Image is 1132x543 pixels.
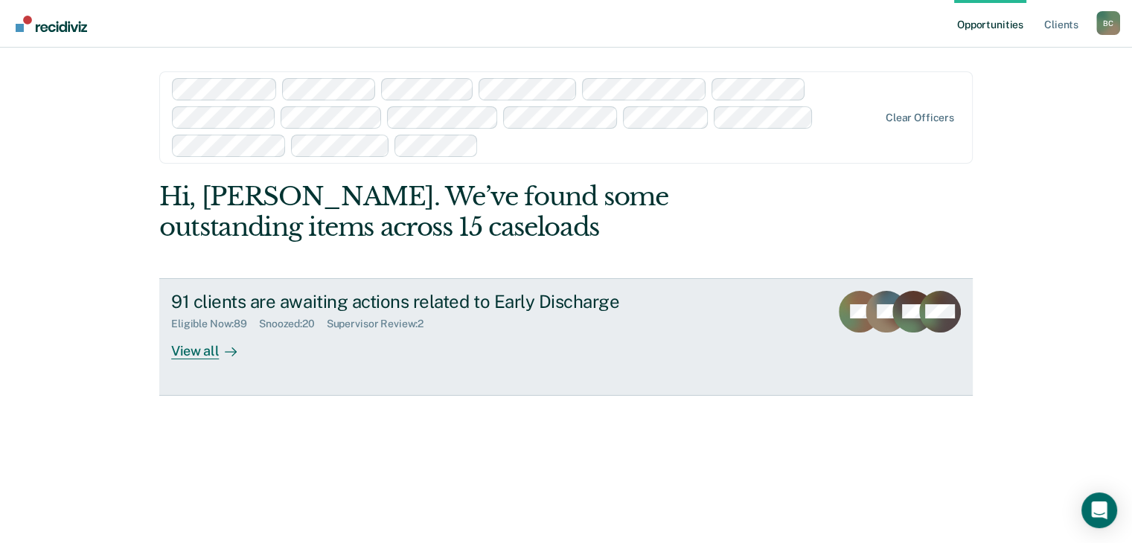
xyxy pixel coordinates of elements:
[159,278,973,396] a: 91 clients are awaiting actions related to Early DischargeEligible Now:89Snoozed:20Supervisor Rev...
[171,291,694,312] div: 91 clients are awaiting actions related to Early Discharge
[1081,492,1117,528] div: Open Intercom Messenger
[16,16,87,32] img: Recidiviz
[259,318,327,330] div: Snoozed : 20
[886,112,954,124] div: Clear officers
[171,318,259,330] div: Eligible Now : 89
[1096,11,1120,35] button: Profile dropdown button
[1096,11,1120,35] div: B C
[327,318,435,330] div: Supervisor Review : 2
[159,181,810,242] div: Hi, [PERSON_NAME]. We’ve found some outstanding items across 15 caseloads
[171,330,255,359] div: View all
